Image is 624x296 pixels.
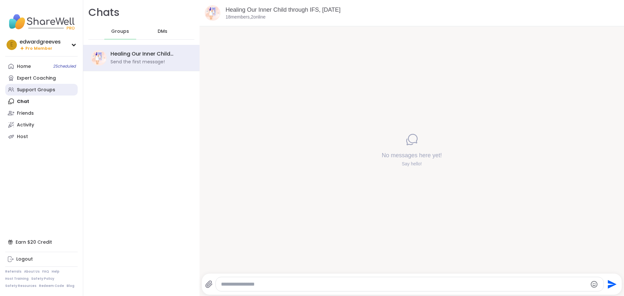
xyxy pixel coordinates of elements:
div: Healing Our Inner Child through IFS, [DATE] [110,50,188,58]
div: Activity [17,122,34,128]
span: e [10,41,13,49]
p: 18 members, 2 online [226,14,266,20]
img: ShareWell Nav Logo [5,10,78,33]
div: Home [17,63,31,70]
h1: Chats [88,5,120,20]
a: Host [5,131,78,142]
div: Friends [17,110,34,117]
a: Activity [5,119,78,131]
h4: No messages here yet! [382,151,442,159]
span: 2 Scheduled [53,64,76,69]
a: Host Training [5,277,29,281]
button: Send [604,277,618,291]
div: Logout [16,256,33,263]
a: Logout [5,253,78,265]
div: Host [17,134,28,140]
a: Healing Our Inner Child through IFS, [DATE] [226,6,341,13]
a: Expert Coaching [5,72,78,84]
div: Say hello! [382,161,442,167]
a: Safety Resources [5,284,36,288]
a: FAQ [42,269,49,274]
a: About Us [24,269,40,274]
img: Healing Our Inner Child through IFS, Oct 16 [91,50,107,66]
a: Help [52,269,59,274]
a: Support Groups [5,84,78,96]
a: Home2Scheduled [5,60,78,72]
a: Referrals [5,269,21,274]
a: Redeem Code [39,284,64,288]
div: Expert Coaching [17,75,56,82]
div: edwardgreeves [19,38,61,45]
img: Healing Our Inner Child through IFS, Oct 16 [205,5,220,21]
textarea: Type your message [221,281,588,288]
button: Emoji picker [590,280,598,288]
a: Safety Policy [31,277,54,281]
div: Earn $20 Credit [5,236,78,248]
span: Pro Member [25,46,52,51]
a: Blog [67,284,74,288]
div: Support Groups [17,87,55,93]
span: Groups [111,28,129,35]
span: DMs [158,28,167,35]
a: Friends [5,107,78,119]
div: Send the first message! [110,59,165,65]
